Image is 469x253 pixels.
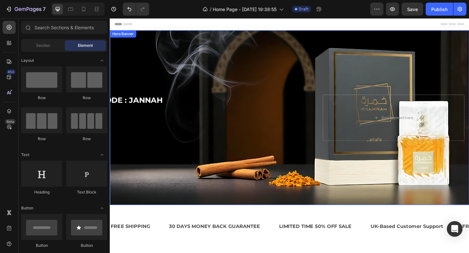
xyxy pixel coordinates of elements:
div: Undo/Redo [123,3,149,16]
div: Row [21,95,62,101]
div: Open Intercom Messenger [447,221,462,237]
span: / [210,6,211,13]
div: Drop element here [295,106,330,111]
button: Publish [426,3,453,16]
span: Home Page - [DATE] 19:38:55 [213,6,277,13]
div: 450 [6,69,16,74]
button: Save [402,3,423,16]
div: Row [66,136,107,142]
span: Text [21,152,29,158]
span: Toggle open [97,55,107,66]
button: 7 [3,3,49,16]
span: Toggle open [97,203,107,213]
div: Button [21,243,62,248]
div: Button [66,243,107,248]
input: Search Sections & Elements [21,21,107,34]
div: Row [66,95,107,101]
span: Save [407,7,418,12]
span: Element [78,43,93,48]
iframe: Design area [110,18,469,253]
div: Hero Banner [1,14,27,20]
strong: UK-Based Customer Support [284,223,362,230]
div: Text Block [66,189,107,195]
span: Section [36,43,50,48]
div: FREE SHIPPING [0,221,44,232]
div: FREE SHIPPING [383,221,427,232]
span: Toggle open [97,150,107,160]
div: Heading [21,189,62,195]
span: Draft [299,6,308,12]
span: Button [21,205,33,211]
div: LIMITED TIME 50% OFF SALE [183,221,263,232]
div: Row [21,136,62,142]
span: Layout [21,58,34,63]
p: 7 [43,5,46,13]
div: Publish [431,6,448,13]
div: 30 DAYS MONEY BACK GUARANTEE [64,221,164,232]
div: Beta [5,119,16,124]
